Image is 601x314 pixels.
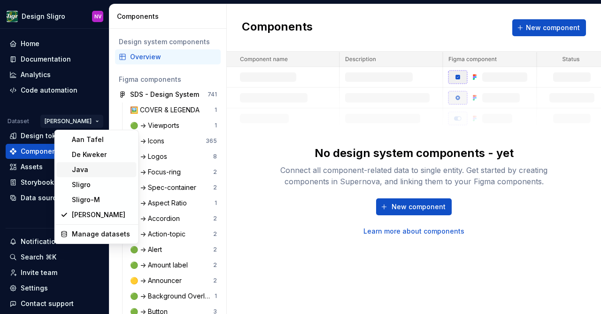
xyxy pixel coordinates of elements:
[72,210,133,220] div: [PERSON_NAME]
[72,165,133,174] div: Java
[72,229,133,239] div: Manage datasets
[57,227,137,242] a: Manage datasets
[72,150,133,159] div: De Kweker
[72,135,133,144] div: Aan Tafel
[72,180,133,189] div: Sligro
[72,195,133,204] div: Sligro-M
